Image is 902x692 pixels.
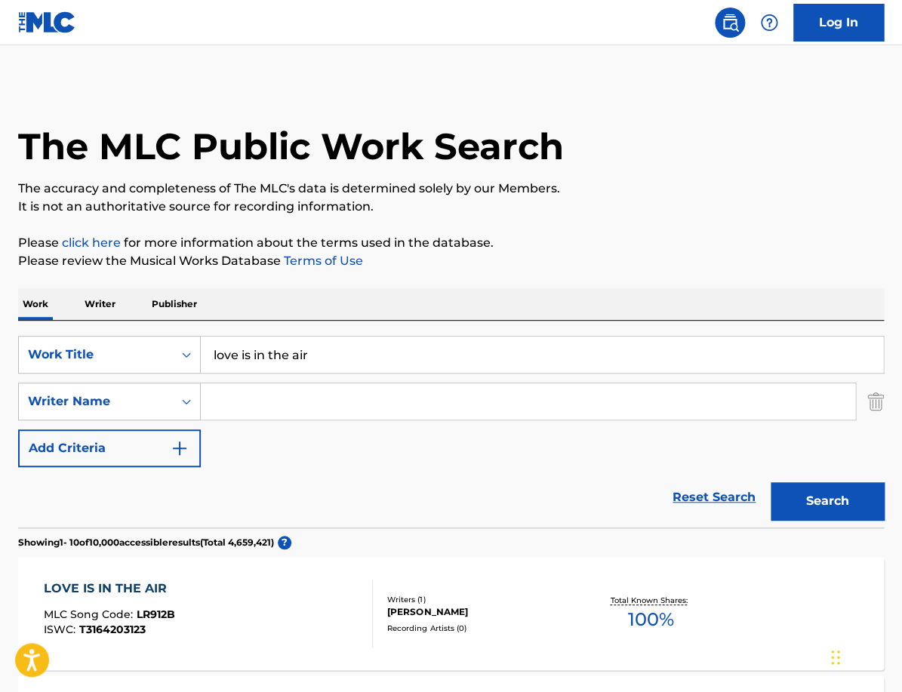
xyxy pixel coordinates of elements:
p: Publisher [147,288,202,320]
div: Recording Artists ( 0 ) [387,623,578,634]
button: Search [771,482,884,520]
p: Showing 1 - 10 of 10,000 accessible results (Total 4,659,421 ) [18,536,274,549]
iframe: Chat Widget [827,620,902,692]
div: Help [754,8,784,38]
a: Reset Search [665,481,763,514]
p: It is not an authoritative source for recording information. [18,198,884,216]
img: MLC Logo [18,11,76,33]
a: Terms of Use [281,254,363,268]
p: Total Known Shares: [611,595,691,606]
p: Writer [80,288,120,320]
button: Add Criteria [18,429,201,467]
img: help [760,14,778,32]
span: MLC Song Code : [44,607,137,621]
p: The accuracy and completeness of The MLC's data is determined solely by our Members. [18,180,884,198]
a: Log In [793,4,884,42]
p: Work [18,288,53,320]
img: Delete Criterion [867,383,884,420]
h1: The MLC Public Work Search [18,124,564,169]
div: LOVE IS IN THE AIR [44,580,175,598]
a: Public Search [715,8,745,38]
a: click here [62,235,121,250]
span: 100 % [628,606,674,633]
img: 9d2ae6d4665cec9f34b9.svg [171,439,189,457]
div: Work Title [28,346,164,364]
p: Please for more information about the terms used in the database. [18,234,884,252]
form: Search Form [18,336,884,527]
div: [PERSON_NAME] [387,605,578,619]
span: ISWC : [44,623,79,636]
p: Please review the Musical Works Database [18,252,884,270]
span: ? [278,536,291,549]
span: LR912B [137,607,175,621]
a: LOVE IS IN THE AIRMLC Song Code:LR912BISWC:T3164203123Writers (1)[PERSON_NAME]Recording Artists (... [18,557,884,670]
div: Writers ( 1 ) [387,594,578,605]
span: T3164203123 [79,623,146,636]
img: search [721,14,739,32]
div: Drag [831,635,840,680]
div: Writer Name [28,392,164,411]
